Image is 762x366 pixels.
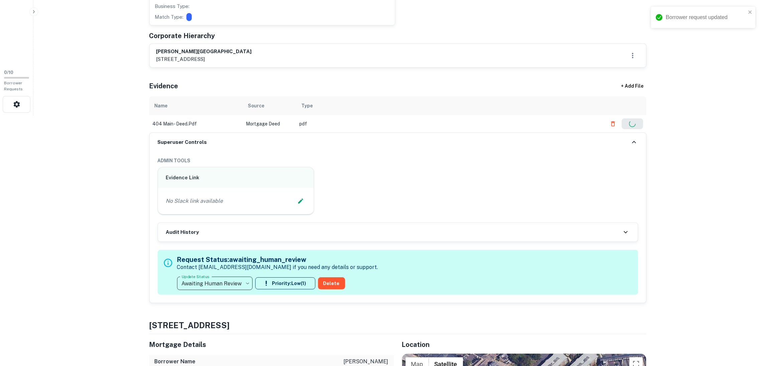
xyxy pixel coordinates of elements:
div: Name [155,102,168,110]
h5: Corporate Hierarchy [149,31,215,41]
h4: [STREET_ADDRESS] [149,319,646,331]
div: Type [302,102,313,110]
th: Type [296,96,604,115]
span: 0 / 10 [4,70,13,75]
p: Business Type: [155,2,190,10]
button: Priority:Low(1) [255,277,315,289]
iframe: Chat Widget [729,312,762,345]
th: Source [243,96,296,115]
p: Match Type: [155,13,184,21]
p: [STREET_ADDRESS] [156,55,252,63]
h5: Evidence [149,81,178,91]
h6: Evidence Link [166,174,306,182]
div: Source [248,102,265,110]
button: Delete file [607,118,619,129]
p: [PERSON_NAME] [344,358,389,366]
h6: Audit History [166,228,199,236]
span: Borrower Requests [4,81,23,91]
label: Update Status [182,274,209,279]
div: scrollable content [149,96,646,132]
button: close [748,9,753,16]
button: Delete [318,277,345,289]
button: Edit Slack Link [296,196,306,206]
p: Contact [EMAIL_ADDRESS][DOMAIN_NAME] if you need any details or support. [177,263,378,271]
td: 404 main - deed.pdf [149,115,243,132]
h6: Borrower Name [155,358,196,366]
p: No Slack link available [166,197,223,205]
div: + Add File [609,80,656,92]
div: Awaiting Human Review [177,274,253,293]
td: Mortgage Deed [243,115,296,132]
td: pdf [296,115,604,132]
h5: Request Status: awaiting_human_review [177,255,378,265]
th: Name [149,96,243,115]
h5: Location [402,340,646,350]
h6: ADMIN TOOLS [158,157,638,164]
div: Borrower request updated [666,13,746,21]
h5: Mortgage Details [149,340,394,350]
h6: [PERSON_NAME][GEOGRAPHIC_DATA] [156,48,252,56]
h6: Superuser Controls [158,139,207,146]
